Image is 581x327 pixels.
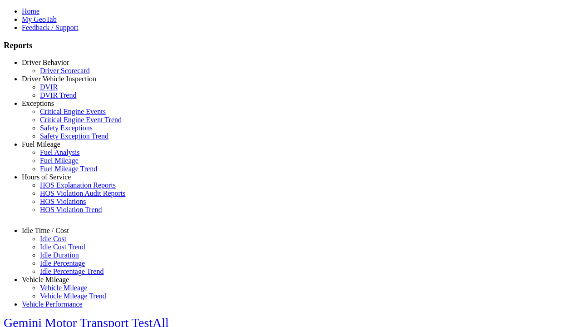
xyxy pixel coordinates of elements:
a: Idle Time / Cost [22,227,69,234]
a: Fuel Mileage [22,140,60,148]
a: Idle Duration [40,251,79,259]
a: Idle Percentage Trend [40,268,103,275]
a: Driver Vehicle Inspection [22,75,96,83]
a: Vehicle Mileage [22,276,69,283]
a: Hours of Service [22,173,71,181]
h3: Reports [4,40,577,50]
a: Exceptions [22,99,54,107]
a: HOS Explanation Reports [40,181,116,189]
a: Critical Engine Event Trend [40,116,122,124]
a: Vehicle Performance [22,300,83,308]
a: Vehicle Mileage Trend [40,292,106,300]
a: Idle Cost [40,235,66,243]
a: Fuel Analysis [40,149,80,156]
a: HOS Violations [40,198,86,205]
a: HOS Violation Audit Reports [40,189,126,197]
a: Home [22,7,39,15]
a: Driver Scorecard [40,67,90,74]
a: DVIR [40,83,58,91]
a: Idle Cost Trend [40,243,85,251]
a: Fuel Mileage Trend [40,165,97,173]
a: Idle Percentage [40,259,85,267]
a: Safety Exception Trend [40,132,108,140]
a: Feedback / Support [22,24,78,31]
a: Vehicle Mileage [40,284,87,292]
a: Fuel Mileage [40,157,79,164]
a: DVIR Trend [40,91,76,99]
a: HOS Violation Trend [40,206,102,213]
a: My GeoTab [22,15,57,23]
a: Driver Behavior [22,59,69,66]
a: Critical Engine Events [40,108,106,115]
a: Safety Exceptions [40,124,93,132]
